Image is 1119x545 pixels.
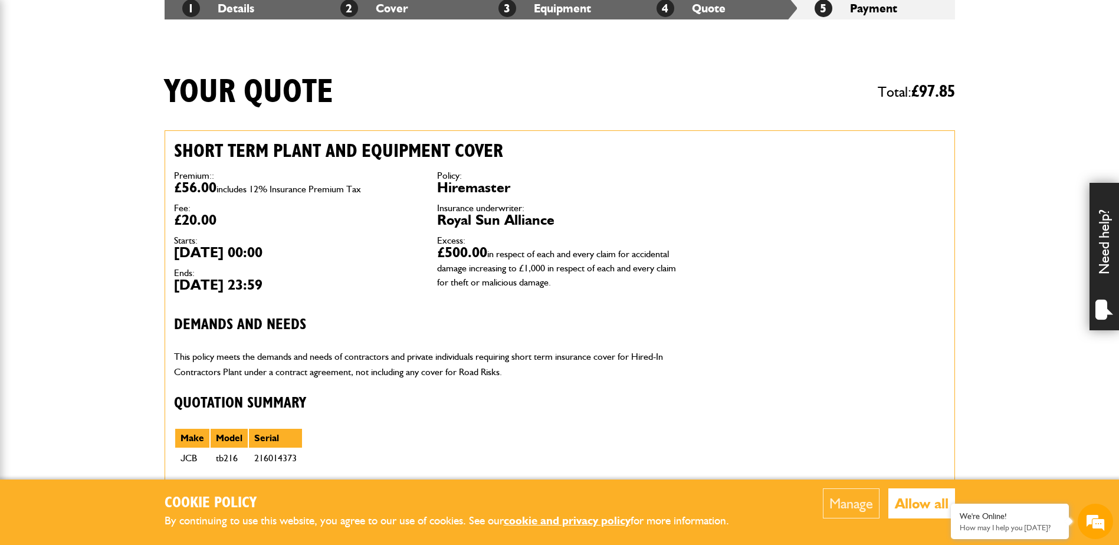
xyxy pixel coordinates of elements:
h2: Short term plant and equipment cover [174,140,682,162]
span: £ [911,83,955,100]
p: By continuing to use this website, you agree to our use of cookies. See our for more information. [165,512,749,530]
button: Allow all [888,488,955,518]
a: 1Details [182,1,254,15]
input: Enter your email address [15,144,215,170]
h3: Demands and needs [174,316,682,334]
span: in respect of each and every claim for accidental damage increasing to £1,000 in respect of each ... [437,248,676,288]
td: 216014373 [248,448,303,468]
th: Serial [248,428,303,448]
p: This is a Non Advised sale and you are required to ensure that this product meets your Demands an... [174,478,682,493]
div: Chat with us now [61,66,198,81]
a: cookie and privacy policy [504,514,631,527]
dd: Hiremaster [437,180,682,195]
input: Enter your last name [15,109,215,135]
dt: Insurance underwriter: [437,203,682,213]
td: tb216 [210,448,248,468]
a: 2Cover [340,1,408,15]
div: Minimize live chat window [193,6,222,34]
span: includes 12% Insurance Premium Tax [216,183,361,195]
td: JCB [175,448,210,468]
span: Total: [878,78,955,106]
dt: Fee: [174,203,419,213]
dd: [DATE] 23:59 [174,278,419,292]
th: Make [175,428,210,448]
dt: Policy: [437,171,682,180]
button: Manage [823,488,880,518]
dd: [DATE] 00:00 [174,245,419,260]
h1: Your quote [165,73,333,112]
p: How may I help you today? [960,523,1060,532]
input: Enter your phone number [15,179,215,205]
h2: Cookie Policy [165,494,749,513]
dt: Premium:: [174,171,419,180]
dd: £500.00 [437,245,682,288]
textarea: Type your message and hit 'Enter' [15,214,215,353]
dd: £20.00 [174,213,419,227]
dt: Excess: [437,236,682,245]
a: 3Equipment [498,1,591,15]
div: We're Online! [960,511,1060,521]
dt: Ends: [174,268,419,278]
h3: Quotation Summary [174,395,682,413]
div: Need help? [1090,183,1119,330]
span: 97.85 [919,83,955,100]
dt: Starts: [174,236,419,245]
dd: £56.00 [174,180,419,195]
dd: Royal Sun Alliance [437,213,682,227]
em: Start Chat [160,363,214,379]
th: Model [210,428,248,448]
p: This policy meets the demands and needs of contractors and private individuals requiring short te... [174,349,682,379]
img: d_20077148190_company_1631870298795_20077148190 [20,65,50,82]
